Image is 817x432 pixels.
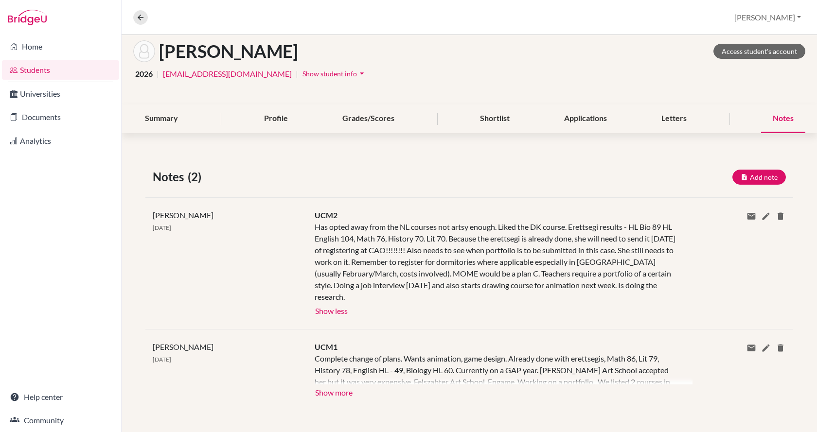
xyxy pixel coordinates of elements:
div: Profile [252,104,300,133]
button: [PERSON_NAME] [730,8,805,27]
img: Hoa Bui's avatar [133,40,155,62]
button: Show less [315,303,348,317]
div: Shortlist [468,104,521,133]
button: Show more [315,384,353,399]
span: [DATE] [153,224,171,231]
h1: [PERSON_NAME] [159,41,298,62]
div: Complete change of plans. Wants animation, game design. Already done with erettsegis, Math 86, Li... [315,353,678,384]
span: [DATE] [153,356,171,363]
span: [PERSON_NAME] [153,210,213,220]
span: [PERSON_NAME] [153,342,213,351]
span: 2026 [135,68,153,80]
span: UCM2 [315,210,337,220]
a: [EMAIL_ADDRESS][DOMAIN_NAME] [163,68,292,80]
span: | [157,68,159,80]
button: Add note [732,170,786,185]
a: Universities [2,84,119,104]
div: Applications [552,104,619,133]
a: Analytics [2,131,119,151]
div: Has opted away from the NL courses not artsy enough. Liked the DK course. Erettsegi results - HL ... [315,221,678,303]
a: Access student's account [713,44,805,59]
span: UCM1 [315,342,337,351]
span: Show student info [302,69,357,78]
a: Students [2,60,119,80]
img: Bridge-U [8,10,47,25]
a: Community [2,411,119,430]
span: | [296,68,298,80]
div: Notes [761,104,805,133]
i: arrow_drop_down [357,69,367,78]
a: Home [2,37,119,56]
div: Summary [133,104,190,133]
div: Letters [650,104,698,133]
div: Grades/Scores [331,104,406,133]
span: (2) [188,168,205,186]
a: Documents [2,107,119,127]
span: Notes [153,168,188,186]
button: Show student infoarrow_drop_down [302,66,367,81]
a: Help center [2,387,119,407]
